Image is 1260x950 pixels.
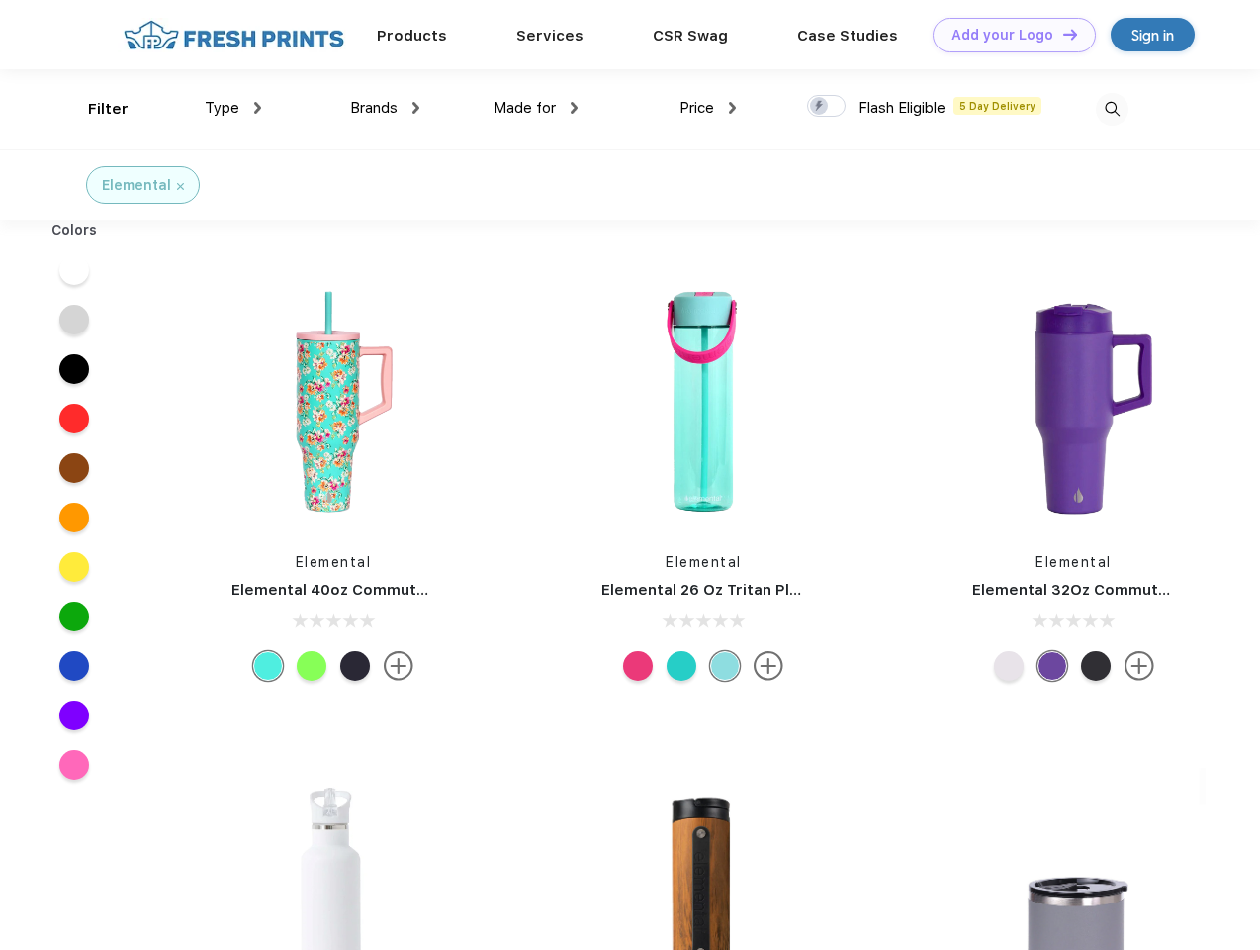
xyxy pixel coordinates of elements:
[88,98,129,121] div: Filter
[1131,24,1174,47] div: Sign in
[1037,651,1067,681] div: Purple
[601,581,929,599] a: Elemental 26 Oz Tritan Plastic Water Bottle
[666,554,742,570] a: Elemental
[118,18,350,52] img: fo%20logo%202.webp
[1096,93,1128,126] img: desktop_search.svg
[177,183,184,190] img: filter_cancel.svg
[972,581,1241,599] a: Elemental 32Oz Commuter Tumbler
[384,651,413,681] img: more.svg
[205,99,239,117] span: Type
[953,97,1041,115] span: 5 Day Delivery
[340,651,370,681] div: Sugar Skull
[951,27,1053,44] div: Add your Logo
[231,581,499,599] a: Elemental 40oz Commuter Tumbler
[754,651,783,681] img: more.svg
[1035,554,1112,570] a: Elemental
[37,220,113,240] div: Colors
[653,27,728,45] a: CSR Swag
[494,99,556,117] span: Made for
[858,99,945,117] span: Flash Eligible
[253,651,283,681] div: Vintage flower
[679,99,714,117] span: Price
[667,651,696,681] div: Robin's Egg
[1125,651,1154,681] img: more.svg
[102,175,171,196] div: Elemental
[516,27,584,45] a: Services
[994,651,1024,681] div: Matte White
[729,102,736,114] img: dropdown.png
[377,27,447,45] a: Products
[296,554,372,570] a: Elemental
[623,651,653,681] div: Berries Blast
[350,99,398,117] span: Brands
[297,651,326,681] div: Poison Drip
[572,269,835,532] img: func=resize&h=266
[412,102,419,114] img: dropdown.png
[1111,18,1195,51] a: Sign in
[202,269,465,532] img: func=resize&h=266
[1063,29,1077,40] img: DT
[1081,651,1111,681] div: Black
[571,102,578,114] img: dropdown.png
[943,269,1206,532] img: func=resize&h=266
[254,102,261,114] img: dropdown.png
[710,651,740,681] div: Berry breeze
